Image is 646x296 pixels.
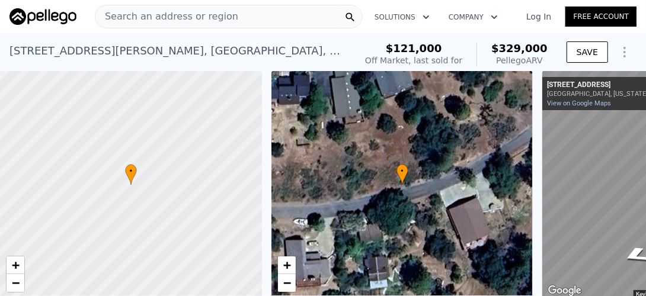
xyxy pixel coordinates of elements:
[12,275,20,290] span: −
[283,258,290,272] span: +
[283,275,290,290] span: −
[396,166,408,176] span: •
[365,7,439,28] button: Solutions
[7,274,24,292] a: Zoom out
[95,9,238,24] span: Search an address or region
[491,42,548,54] span: $329,000
[567,41,608,63] button: SAVE
[565,7,637,27] a: Free Account
[278,274,296,292] a: Zoom out
[125,166,137,176] span: •
[7,256,24,274] a: Zoom in
[12,258,20,272] span: +
[365,54,462,66] div: Off Market, last sold for
[439,7,507,28] button: Company
[547,99,611,107] a: View on Google Maps
[9,43,346,59] div: [STREET_ADDRESS][PERSON_NAME] , [GEOGRAPHIC_DATA] , CA 93602
[491,54,548,66] div: Pellego ARV
[512,11,565,22] a: Log In
[125,164,137,185] div: •
[9,8,76,25] img: Pellego
[386,42,442,54] span: $121,000
[396,164,408,185] div: •
[278,256,296,274] a: Zoom in
[613,40,637,64] button: Show Options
